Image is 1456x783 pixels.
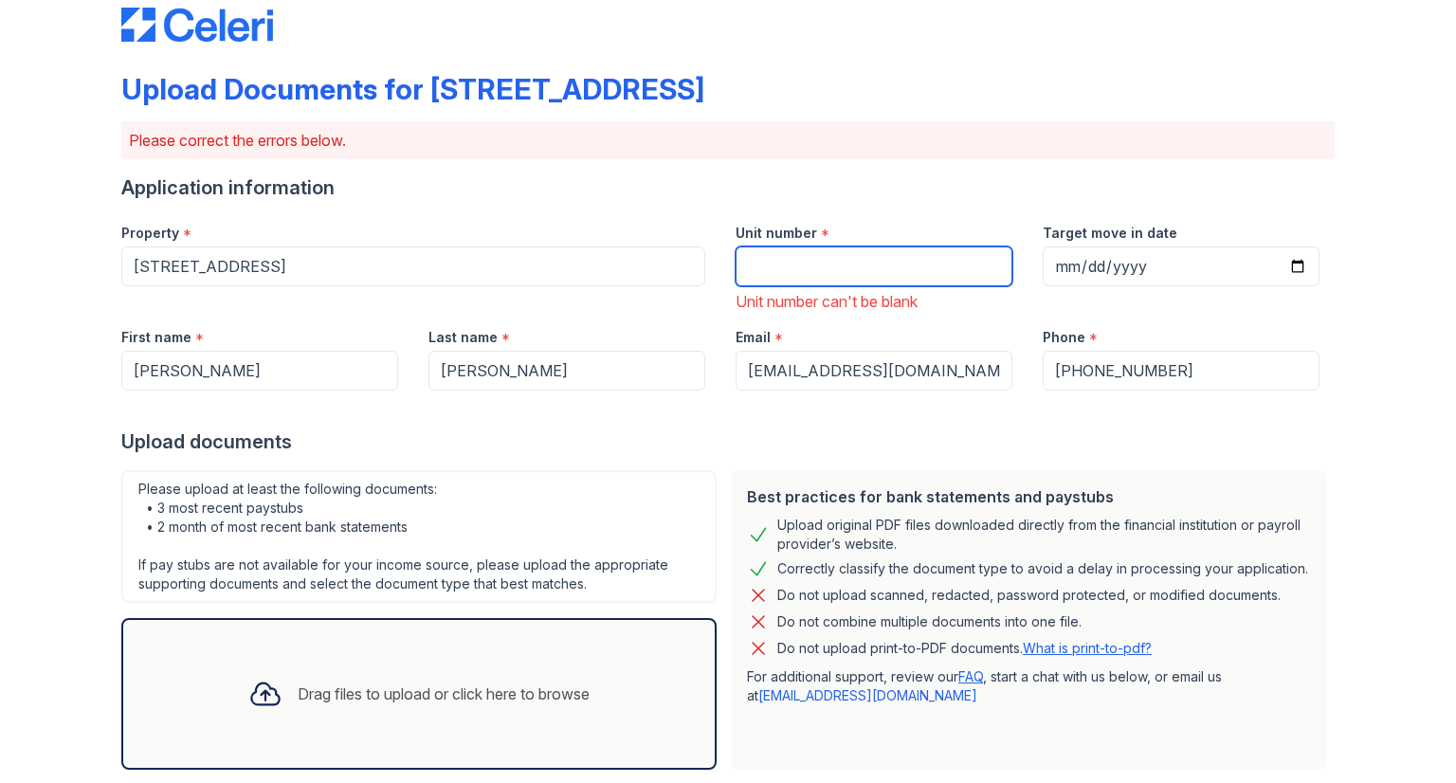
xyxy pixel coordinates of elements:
[129,129,1327,152] p: Please correct the errors below.
[736,224,817,243] label: Unit number
[736,290,1012,313] div: Unit number can't be blank
[777,610,1082,633] div: Do not combine multiple documents into one file.
[736,328,771,347] label: Email
[747,667,1312,705] p: For additional support, review our , start a chat with us below, or email us at
[121,470,717,603] div: Please upload at least the following documents: • 3 most recent paystubs • 2 month of most recent...
[298,683,590,705] div: Drag files to upload or click here to browse
[121,428,1335,455] div: Upload documents
[428,328,498,347] label: Last name
[121,224,179,243] label: Property
[758,687,977,703] a: [EMAIL_ADDRESS][DOMAIN_NAME]
[121,174,1335,201] div: Application information
[121,8,273,42] img: CE_Logo_Blue-a8612792a0a2168367f1c8372b55b34899dd931a85d93a1a3d3e32e68fde9ad4.png
[958,668,983,684] a: FAQ
[777,516,1312,554] div: Upload original PDF files downloaded directly from the financial institution or payroll provider’...
[777,639,1152,658] p: Do not upload print-to-PDF documents.
[121,328,191,347] label: First name
[1023,640,1152,656] a: What is print-to-pdf?
[121,72,704,106] div: Upload Documents for [STREET_ADDRESS]
[747,485,1312,508] div: Best practices for bank statements and paystubs
[1043,328,1085,347] label: Phone
[1043,224,1177,243] label: Target move in date
[777,557,1308,580] div: Correctly classify the document type to avoid a delay in processing your application.
[777,584,1281,607] div: Do not upload scanned, redacted, password protected, or modified documents.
